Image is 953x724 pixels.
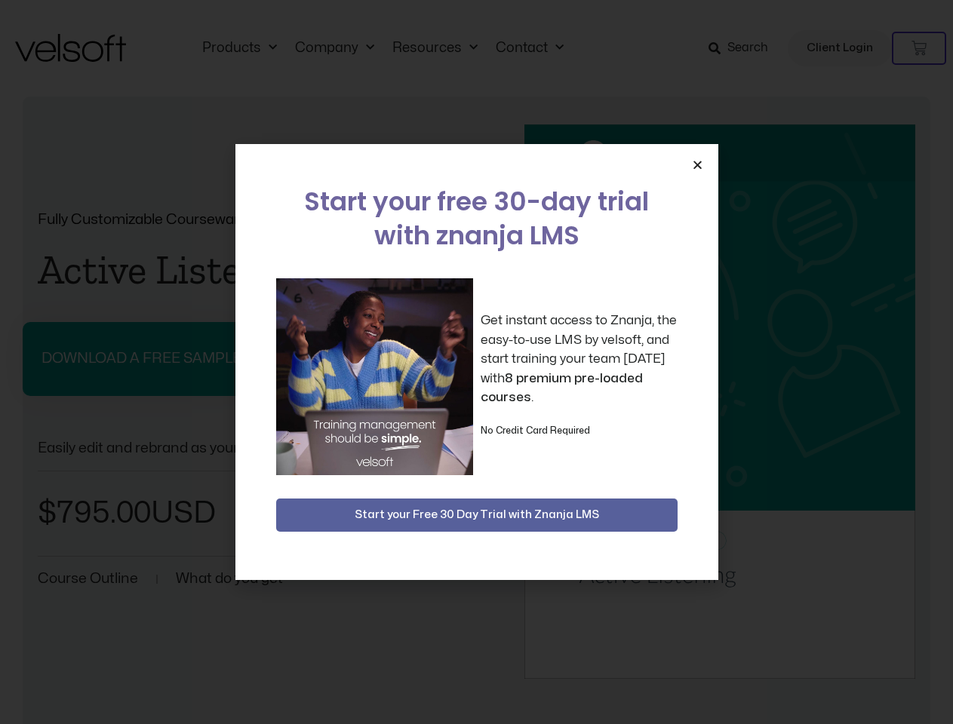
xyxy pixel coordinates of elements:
strong: 8 premium pre-loaded courses [481,372,643,404]
h2: Start your free 30-day trial with znanja LMS [276,185,678,253]
a: Close [692,159,703,170]
strong: No Credit Card Required [481,426,590,435]
p: Get instant access to Znanja, the easy-to-use LMS by velsoft, and start training your team [DATE]... [481,311,678,407]
span: Start your Free 30 Day Trial with Znanja LMS [355,506,599,524]
button: Start your Free 30 Day Trial with Znanja LMS [276,499,678,532]
img: a woman sitting at her laptop dancing [276,278,473,475]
